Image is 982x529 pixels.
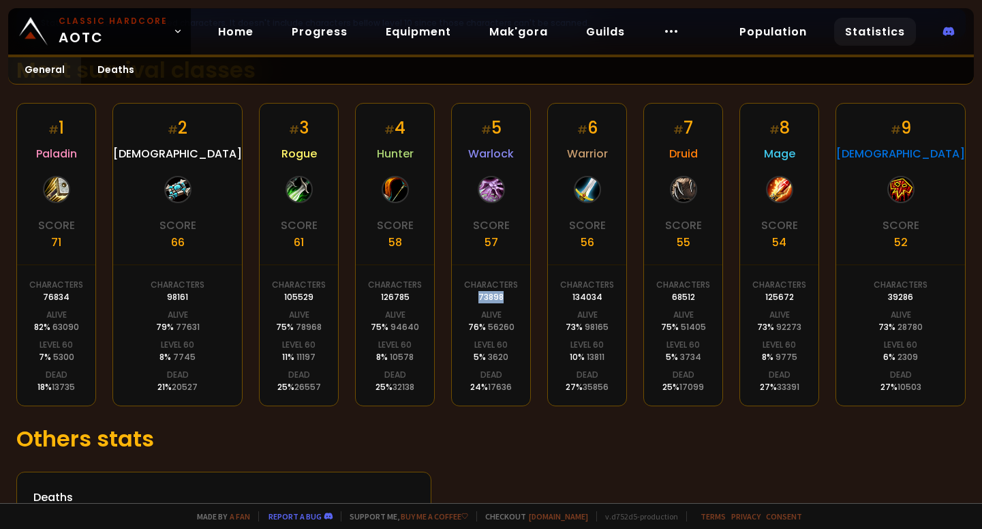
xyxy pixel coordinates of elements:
[587,351,604,363] span: 13811
[476,511,588,522] span: Checkout
[669,145,698,162] span: Druid
[281,145,317,162] span: Rogue
[296,351,316,363] span: 11197
[168,122,178,138] small: #
[569,217,606,234] div: Score
[8,57,81,84] a: General
[891,122,901,138] small: #
[570,339,604,351] div: Level 60
[38,217,75,234] div: Score
[52,321,79,333] span: 63090
[656,279,710,291] div: Characters
[81,57,151,84] a: Deaths
[172,381,198,393] span: 20527
[731,511,761,522] a: Privacy
[488,351,508,363] span: 3620
[53,351,74,363] span: 5300
[883,217,919,234] div: Score
[289,309,309,321] div: Alive
[480,369,502,381] div: Dead
[159,217,196,234] div: Score
[677,234,690,251] div: 55
[583,381,609,393] span: 35856
[376,351,414,363] div: 8 %
[665,217,702,234] div: Score
[281,18,358,46] a: Progress
[897,321,923,333] span: 28780
[572,291,602,303] div: 134034
[390,321,419,333] span: 94640
[880,381,921,393] div: 27 %
[281,217,318,234] div: Score
[16,423,966,455] h1: Others stats
[763,339,796,351] div: Level 60
[468,321,515,333] div: 76 %
[282,351,316,363] div: 11 %
[375,381,414,393] div: 25 %
[59,15,168,48] span: AOTC
[43,291,70,303] div: 76834
[769,116,790,140] div: 8
[769,309,790,321] div: Alive
[878,321,923,333] div: 73 %
[760,381,799,393] div: 27 %
[385,309,405,321] div: Alive
[772,234,786,251] div: 54
[341,511,468,522] span: Support me,
[681,321,706,333] span: 51405
[8,8,191,55] a: Classic HardcoreAOTC
[33,489,414,506] div: Deaths
[585,321,609,333] span: 98165
[701,511,726,522] a: Terms
[883,351,918,363] div: 6 %
[485,234,498,251] div: 57
[884,339,917,351] div: Level 60
[577,309,598,321] div: Alive
[393,381,414,393] span: 32138
[371,321,419,333] div: 75 %
[874,279,927,291] div: Characters
[289,116,309,140] div: 3
[570,351,604,363] div: 10 %
[230,511,250,522] a: a fan
[834,18,916,46] a: Statistics
[167,369,189,381] div: Dead
[596,511,678,522] span: v. d752d5 - production
[159,351,196,363] div: 8 %
[728,18,818,46] a: Population
[401,511,468,522] a: Buy me a coffee
[37,381,75,393] div: 18 %
[481,122,491,138] small: #
[384,116,405,140] div: 4
[897,351,918,363] span: 2309
[388,234,402,251] div: 58
[566,321,609,333] div: 73 %
[567,145,608,162] span: Warrior
[113,145,242,162] span: [DEMOGRAPHIC_DATA]
[161,339,194,351] div: Level 60
[157,381,198,393] div: 21 %
[52,381,75,393] span: 13735
[377,217,414,234] div: Score
[577,116,598,140] div: 6
[560,279,614,291] div: Characters
[176,321,200,333] span: 77631
[478,18,559,46] a: Mak'gora
[762,351,797,363] div: 8 %
[673,122,684,138] small: #
[897,381,921,393] span: 10503
[894,234,908,251] div: 52
[474,351,508,363] div: 5 %
[764,145,795,162] span: Mage
[769,369,791,381] div: Dead
[377,145,414,162] span: Hunter
[48,122,59,138] small: #
[378,339,412,351] div: Level 60
[59,15,168,27] small: Classic Hardcore
[481,116,502,140] div: 5
[168,309,188,321] div: Alive
[765,291,794,303] div: 125672
[776,351,797,363] span: 9775
[662,381,704,393] div: 25 %
[277,381,321,393] div: 25 %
